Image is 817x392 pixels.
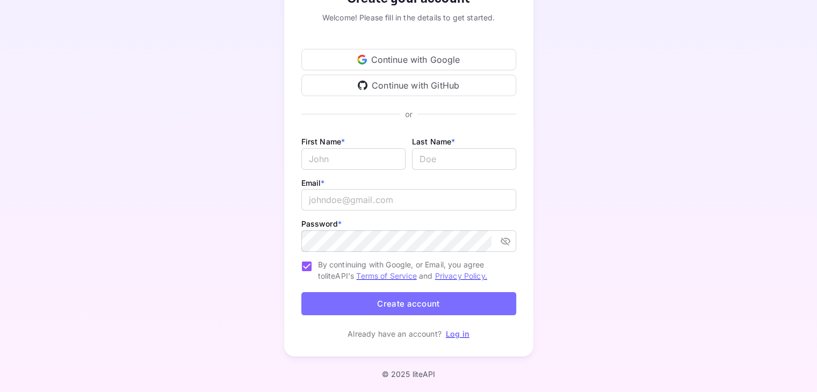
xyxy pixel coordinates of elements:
a: Terms of Service [356,271,416,280]
label: First Name [301,137,345,146]
label: Last Name [412,137,456,146]
a: Log in [446,329,469,338]
p: Already have an account? [348,328,442,339]
input: johndoe@gmail.com [301,189,516,210]
p: © 2025 liteAPI [381,369,435,379]
button: Create account [301,292,516,315]
label: Password [301,219,342,228]
div: Continue with GitHub [301,75,516,96]
div: Welcome! Please fill in the details to get started. [301,12,516,23]
a: Privacy Policy. [435,271,487,280]
input: John [301,148,406,170]
div: Continue with Google [301,49,516,70]
button: toggle password visibility [496,231,515,251]
input: Doe [412,148,516,170]
span: By continuing with Google, or Email, you agree to liteAPI's and [318,259,508,281]
label: Email [301,178,325,187]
